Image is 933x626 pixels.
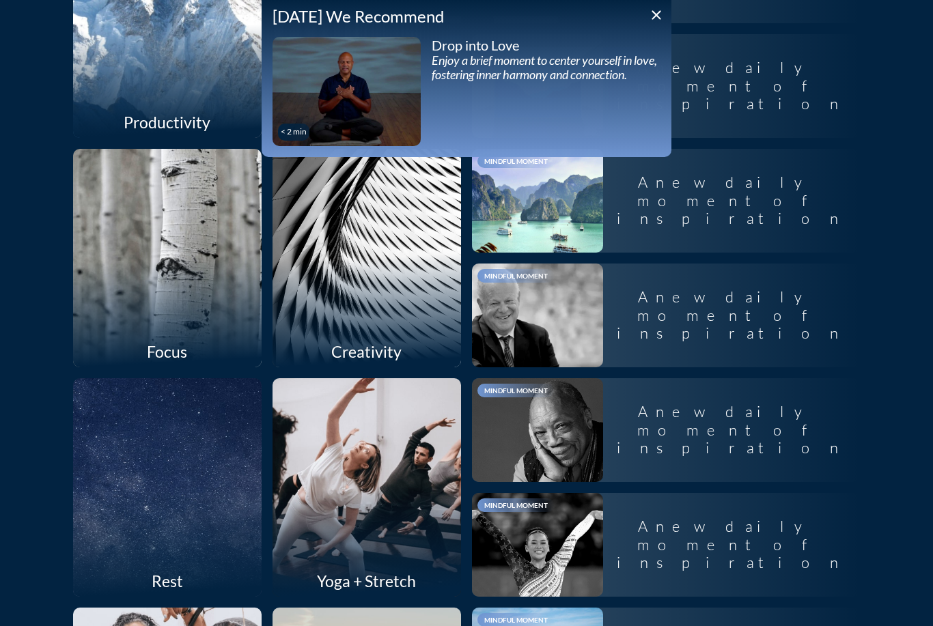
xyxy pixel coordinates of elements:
[484,157,548,165] span: Mindful Moment
[648,7,665,23] i: close
[603,507,861,582] div: A new daily moment of inspiration
[273,336,461,367] div: Creativity
[73,565,262,597] div: Rest
[73,106,262,138] div: Productivity
[73,336,262,367] div: Focus
[432,53,660,83] div: Enjoy a brief moment to center yourself in love, fostering inner harmony and connection.
[484,616,548,624] span: Mindful Moment
[603,392,861,468] div: A new daily moment of inspiration
[432,37,660,53] div: Drop into Love
[484,501,548,509] span: Mindful Moment
[603,48,861,124] div: A new daily moment of inspiration
[281,127,307,137] div: < 2 min
[603,162,861,238] div: A new daily moment of inspiration
[273,7,660,27] div: [DATE] We Recommend
[603,277,861,353] div: A new daily moment of inspiration
[273,565,461,597] div: Yoga + Stretch
[484,386,548,395] span: Mindful Moment
[484,272,548,280] span: Mindful Moment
